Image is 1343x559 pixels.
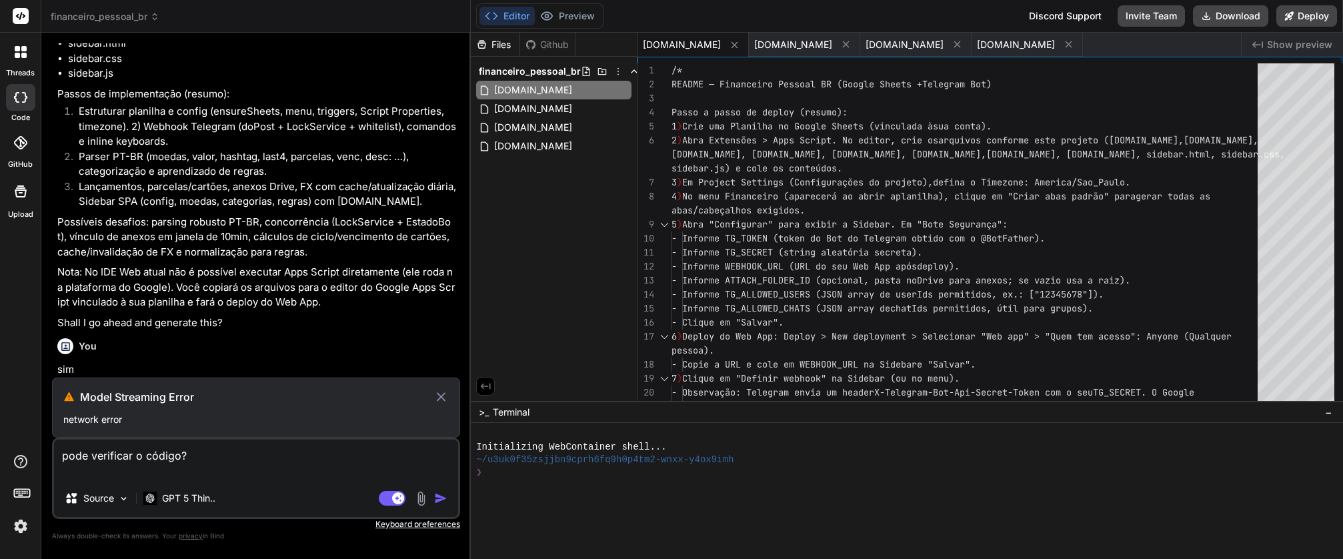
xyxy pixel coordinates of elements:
li: Estruturar planilha e config (ensureSheets, menu, triggers, Script Properties, timezone). 2) Webh... [68,104,457,149]
span: 2 [671,134,677,146]
span: quer [1210,330,1232,342]
div: 15 [637,302,654,316]
span: Initializing WebContainer shell... [476,441,666,454]
img: GPT 5 Thinking High [143,492,157,504]
span: tido com o @BotFather). [922,232,1045,244]
button: − [1322,402,1335,423]
span: [DOMAIN_NAME], [1184,134,1258,146]
span: - Informe ATTACH_FOLDER_ID (opcional, pasta no [671,274,917,286]
li: sidebar.js [68,66,457,81]
span: sidebar.js) e cole os conteúdos. [671,162,842,174]
p: Source [83,492,114,505]
div: 19 [637,372,654,386]
span: ) [677,218,682,230]
img: attachment [413,491,429,506]
span: [DOMAIN_NAME], [DOMAIN_NAME], [DOMAIN_NAME], [DOMAIN_NAME], [671,148,986,160]
span: Deploy do Web App: Deploy > New deployment > Sele [682,330,944,342]
span: - Informe TG_ALLOWED_CHATS (JSON array de [671,302,890,314]
span: No menu Financeiro (aparecerá ao abrir a [682,190,896,202]
span: defina o Timezone: America/Sao_Paulo. [933,176,1130,188]
div: 14 [637,288,654,302]
span: e Segurança": [938,218,1008,230]
button: Download [1193,5,1268,27]
div: Click to collapse the range. [655,330,673,344]
li: sidebar.css [68,51,457,67]
img: Pick Models [118,493,129,504]
span: - Observação: Telegram envia um header [671,386,874,398]
div: Files [471,38,519,51]
span: − [1325,406,1332,419]
span: e "Salvar". [917,358,976,370]
h6: You [79,340,97,353]
span: financeiro_pessoal_br [51,10,159,23]
div: Click to collapse the range. [655,372,673,386]
div: 18 [637,358,654,372]
span: valida um [1162,400,1210,412]
span: abas/cabeçalhos exigidos. [671,204,805,216]
div: 2 [637,77,654,91]
span: Terminal [493,406,529,419]
span: Apps Script (Web App) não expõe headers [688,400,896,412]
span: Abra "Configurar" para exibir a Sidebar. Em "Bot [682,218,938,230]
span: diretamente; como alternativa, este projeto também [896,400,1162,412]
div: 20 [637,386,654,400]
span: - Clique em "Salvar". [671,316,784,328]
span: [DOMAIN_NAME] [754,38,832,51]
span: chatIds permitidos, útil para grupos). [890,302,1093,314]
div: Click to collapse the range. [655,217,673,231]
label: threads [6,67,35,79]
span: >_ [479,406,489,419]
span: ❯ [476,466,481,479]
span: gerar todas as [1136,190,1210,202]
p: Keyboard preferences [52,519,460,530]
div: 6 [637,133,654,147]
div: 5 [637,119,654,133]
span: arquivos conforme este projeto ([DOMAIN_NAME], [938,134,1184,146]
span: ) [677,330,682,342]
li: Lançamentos, parcelas/cartões, anexos Drive, FX com cache/atualização diária, Sidebar SPA (config... [68,179,457,209]
span: Abra Extensões > Apps Script. No editor, crie os [682,134,938,146]
span: u). [944,372,960,384]
div: Github [520,38,575,51]
label: Upload [8,209,33,220]
span: [DOMAIN_NAME], [DOMAIN_NAME], sidebar.html, sidebar. [986,148,1264,160]
img: settings [9,515,32,538]
p: Passos de implementação (resumo): [57,87,457,102]
span: ds permitidos, ex.: ["12345678"]). [922,288,1104,300]
div: 11 [637,245,654,259]
li: Parser PT-BR (moedas, valor, hashtag, last4, parcelas, venc, desc: …), categorização e aprendizad... [68,149,457,179]
button: Deploy [1276,5,1337,27]
span: Telegram Bot) [922,78,992,90]
span: pessoa). [671,344,714,356]
div: 10 [637,231,654,245]
span: - Informe TG_SECRET (string aleatória secreta). [671,246,922,258]
li: sidebar.html [68,36,457,51]
span: Clique em "Definir webhook" na Sidebar (ou no men [682,372,944,384]
span: Show preview [1267,38,1332,51]
img: icon [434,492,447,505]
span: ) [677,120,682,132]
span: cionar "Web app" > "Quem tem acesso": Anyone (Qual [944,330,1210,342]
span: - Informe WEBHOOK_URL (URL do seu Web App após [671,260,917,272]
div: 8 [637,189,654,203]
label: GitHub [8,159,33,170]
p: sim [57,362,457,378]
div: 1 [637,63,654,77]
div: 17 [637,330,654,344]
span: [DOMAIN_NAME] [493,82,573,98]
div: 9 [637,217,654,231]
p: Always double-check its answers. Your in Bind [52,530,460,542]
span: TG_SECRET. O Google [1093,386,1194,398]
span: Drive para anexos; se vazio usa a raiz). [917,274,1130,286]
span: - Informe TG_TOKEN (token do Bot do Telegram ob [671,232,922,244]
div: 4 [637,105,654,119]
p: Possíveis desafios: parsing robusto PT-BR, concorrência (LockService + EstadoBot), vínculo de ane... [57,215,457,260]
span: Em Project Settings (Configurações do projeto), [682,176,933,188]
span: 1 [671,120,677,132]
button: Editor [479,7,535,25]
label: code [11,112,30,123]
span: 7 [671,372,677,384]
span: privacy [179,532,203,540]
p: network error [63,413,449,426]
span: [DOMAIN_NAME] [493,138,573,154]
